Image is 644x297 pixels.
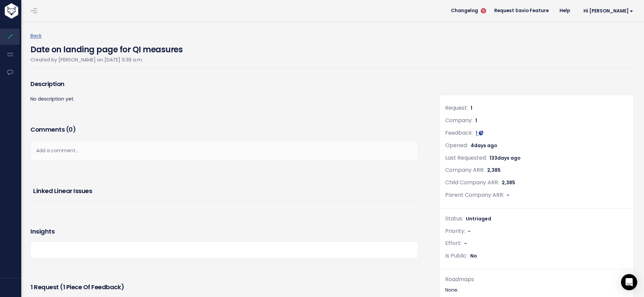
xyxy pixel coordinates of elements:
[69,125,73,134] span: 0
[445,286,628,294] div: None.
[554,6,575,16] a: Help
[490,155,521,161] span: 133
[497,155,521,161] span: days ago
[471,142,497,149] span: 4
[451,8,478,13] span: Changelog
[470,252,477,259] span: No
[445,166,484,174] span: Company ARR:
[445,129,473,137] span: Feedback:
[445,154,487,162] span: Last Requested:
[30,40,183,56] h4: Date on landing page for QI measures
[464,240,467,247] span: -
[30,282,415,292] h3: 1 Request (1 piece of Feedback)
[445,252,468,260] span: Is Public:
[481,8,486,13] span: 5
[30,141,418,161] div: Add a comment...
[30,56,143,63] span: Created by [PERSON_NAME] on [DATE] 9:38 a.m.
[502,179,515,186] span: 2,385
[30,95,418,103] p: No description yet.
[3,3,55,19] img: logo-white.9d6f32f41409.svg
[507,192,509,198] span: -
[575,6,639,16] a: Hi [PERSON_NAME]
[445,191,504,199] span: Parent Company ARR:
[445,179,499,186] span: Child Company ARR:
[471,105,472,111] span: 1
[30,125,418,134] h3: Comments ( )
[30,32,42,39] a: Back
[445,104,468,112] span: Request:
[474,142,497,149] span: days ago
[445,215,463,222] span: Status:
[487,167,501,173] span: 2,385
[468,228,471,235] span: -
[583,8,633,13] span: Hi [PERSON_NAME]
[475,117,477,124] span: 1
[489,6,554,16] a: Request Savio Feature
[445,227,465,235] span: Priority:
[476,130,483,136] a: 1
[33,186,415,196] h3: Linked Linear issues
[621,274,637,290] div: Open Intercom Messenger
[445,116,473,124] span: Company:
[445,275,628,285] div: Roadmaps
[445,239,461,247] span: Effort:
[30,227,54,236] h3: Insights
[476,130,477,136] span: 1
[466,215,491,222] span: Untriaged
[30,79,418,89] h3: Description
[445,141,468,149] span: Opened:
